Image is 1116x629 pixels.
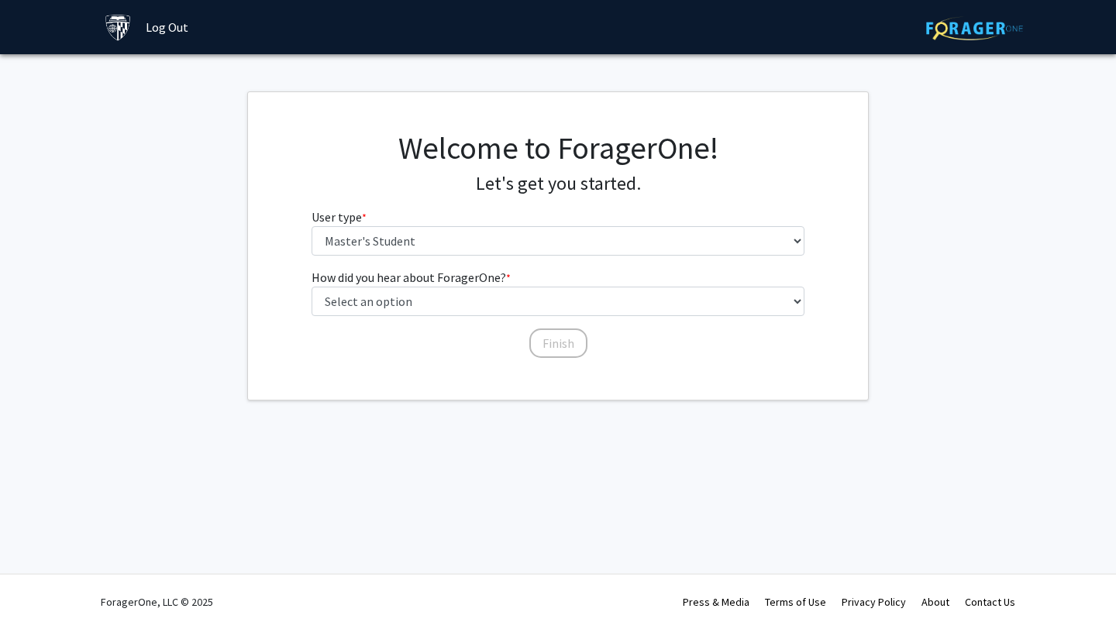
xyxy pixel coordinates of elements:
a: Contact Us [965,595,1015,609]
h4: Let's get you started. [312,173,805,195]
label: User type [312,208,367,226]
label: How did you hear about ForagerOne? [312,268,511,287]
a: Terms of Use [765,595,826,609]
img: ForagerOne Logo [926,16,1023,40]
a: Privacy Policy [842,595,906,609]
img: Johns Hopkins University Logo [105,14,132,41]
iframe: Chat [12,559,66,617]
h1: Welcome to ForagerOne! [312,129,805,167]
div: ForagerOne, LLC © 2025 [101,575,213,629]
a: About [921,595,949,609]
button: Finish [529,328,587,358]
a: Press & Media [683,595,749,609]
